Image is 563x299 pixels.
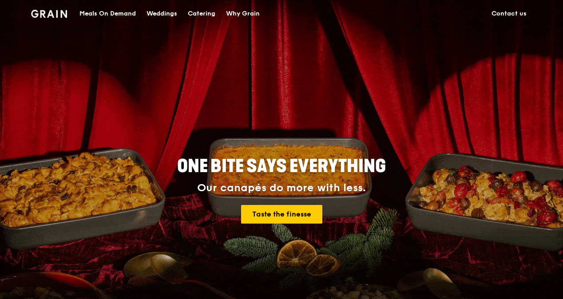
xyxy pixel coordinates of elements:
a: Catering [182,0,221,27]
div: Weddings [147,0,177,27]
a: Weddings [141,0,182,27]
a: Taste the finesse [241,205,322,224]
div: Catering [188,0,215,27]
a: Contact us [486,0,532,27]
div: Meals On Demand [79,0,136,27]
a: Why Grain [221,0,265,27]
img: Grain [31,10,67,18]
div: Why Grain [226,0,260,27]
